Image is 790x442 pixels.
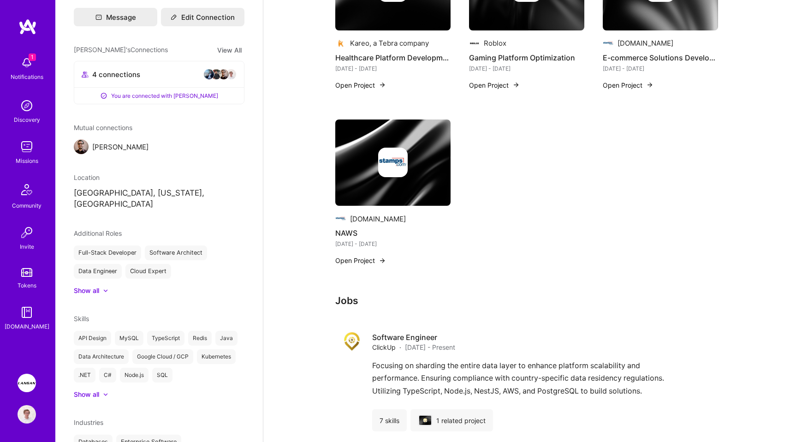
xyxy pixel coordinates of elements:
div: Full-Stack Developer [74,245,141,260]
img: Company logo [469,38,480,49]
img: arrow-right [379,81,386,89]
div: Cloud Expert [125,264,171,279]
button: Message [74,8,157,26]
img: Invite [18,223,36,242]
span: [PERSON_NAME] [92,142,148,152]
div: Discovery [14,115,40,125]
div: Google Cloud / GCP [132,349,193,364]
a: Langan: AI-Copilot for Environmental Site Assessment [15,374,38,392]
span: · [399,342,401,352]
div: .NET [74,368,95,382]
div: 7 skills [372,409,407,431]
button: Edit Connection [161,8,244,26]
a: User Avatar [15,405,38,424]
h4: NAWS [335,227,451,239]
div: Invite [20,242,34,251]
div: [DOMAIN_NAME] [350,214,406,224]
i: icon ConnectedPositive [100,92,107,100]
img: Company logo [603,38,614,49]
div: Software Architect [145,245,207,260]
div: Missions [16,156,38,166]
img: cover [419,416,431,425]
img: Community [16,179,38,201]
div: Tokens [18,281,36,290]
img: Cyrus Eslamian [74,139,89,154]
img: avatar [211,69,222,80]
i: icon Edit [171,14,177,20]
img: discovery [18,96,36,115]
div: Kubernetes [197,349,236,364]
i: icon Collaborator [82,71,89,78]
img: arrow-right [512,81,520,89]
img: logo [18,18,37,35]
h4: Software Engineer [372,332,455,342]
div: Data Engineer [74,264,122,279]
i: icon Mail [95,14,102,20]
div: [DOMAIN_NAME] [618,38,673,48]
span: Mutual connections [74,123,244,132]
span: Additional Roles [74,229,122,237]
img: Company logo [335,213,346,224]
div: [DATE] - [DATE] [603,64,718,73]
div: [DATE] - [DATE] [335,64,451,73]
span: ClickUp [372,342,396,352]
button: Open Project [335,80,386,90]
div: C# [99,368,116,382]
img: avatar [203,69,214,80]
button: Open Project [469,80,520,90]
p: [GEOGRAPHIC_DATA], [US_STATE], [GEOGRAPHIC_DATA] [74,188,244,210]
img: tokens [21,268,32,277]
div: [DOMAIN_NAME] [5,322,49,331]
div: MySQL [115,331,143,346]
img: cover [335,119,451,206]
img: Company logo [423,418,427,422]
img: guide book [18,303,36,322]
div: Java [215,331,238,346]
span: [PERSON_NAME]'s Connections [74,45,168,55]
img: avatar [218,69,229,80]
span: Industries [74,418,103,426]
div: Kareo, a Tebra company [350,38,429,48]
span: [DATE] - Present [405,342,455,352]
div: API Design [74,331,111,346]
img: Langan: AI-Copilot for Environmental Site Assessment [18,374,36,392]
div: TypeScript [147,331,184,346]
div: [DATE] - [DATE] [469,64,584,73]
div: Notifications [11,72,43,82]
span: 4 connections [92,70,140,79]
div: Redis [188,331,212,346]
div: Show all [74,390,99,399]
img: bell [18,54,36,72]
button: Open Project [335,256,386,265]
div: Community [12,201,42,210]
div: Show all [74,286,99,295]
img: avatar [226,69,237,80]
h4: Healthcare Platform Development [335,52,451,64]
div: SQL [152,368,172,382]
img: Company logo [343,332,361,351]
img: Company logo [335,38,346,49]
button: 4 connectionsavataravataravataravatarYou are connected with [PERSON_NAME] [74,61,244,104]
div: 1 related project [410,409,493,431]
div: Location [74,173,244,182]
button: Open Project [603,80,653,90]
div: Roblox [484,38,506,48]
span: Skills [74,315,89,323]
img: Company logo [378,148,408,177]
div: [DATE] - [DATE] [335,239,451,249]
div: Data Architecture [74,349,129,364]
h3: Jobs [335,295,718,306]
h4: Gaming Platform Optimization [469,52,584,64]
span: You are connected with [PERSON_NAME] [111,91,218,101]
span: 1 [29,54,36,61]
button: View All [214,45,244,55]
div: Node.js [120,368,148,382]
img: User Avatar [18,405,36,424]
img: arrow-right [646,81,653,89]
img: arrow-right [379,257,386,264]
img: teamwork [18,137,36,156]
h4: E-commerce Solutions Development [603,52,718,64]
